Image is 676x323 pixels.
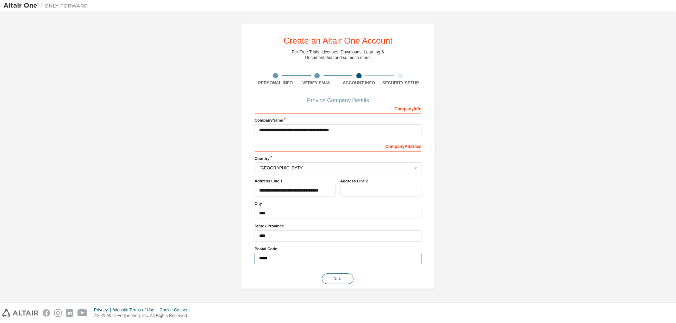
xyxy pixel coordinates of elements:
[255,201,421,206] label: City
[296,80,338,86] div: Verify Email
[43,309,50,317] img: facebook.svg
[255,223,421,229] label: State / Province
[322,273,353,284] button: Next
[255,80,296,86] div: Personal Info
[255,178,336,184] label: Address Line 1
[4,2,92,9] img: Altair One
[340,178,421,184] label: Address Line 2
[255,246,421,252] label: Postal Code
[2,309,38,317] img: altair_logo.svg
[259,166,413,170] div: [GEOGRAPHIC_DATA]
[255,156,421,161] label: Country
[255,140,421,151] div: Company Address
[77,309,88,317] img: youtube.svg
[113,307,159,313] div: Website Terms of Use
[283,37,393,45] div: Create an Altair One Account
[338,80,380,86] div: Account Info
[292,49,384,60] div: For Free Trials, Licenses, Downloads, Learning & Documentation and so much more.
[66,309,73,317] img: linkedin.svg
[54,309,62,317] img: instagram.svg
[94,313,194,319] p: © 2025 Altair Engineering, Inc. All Rights Reserved.
[94,307,113,313] div: Privacy
[255,117,421,123] label: Company Name
[255,98,421,103] div: Provide Company Details
[159,307,194,313] div: Cookie Consent
[255,103,421,114] div: Company Info
[380,80,422,86] div: Security Setup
